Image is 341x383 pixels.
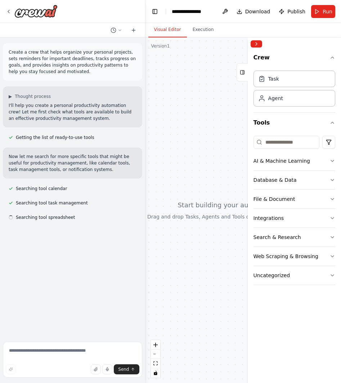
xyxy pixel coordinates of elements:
[118,366,129,372] span: Send
[128,26,139,35] button: Start a new chat
[16,200,88,206] span: Searching tool task management
[253,133,335,291] div: Tools
[151,359,160,368] button: fit view
[253,228,335,247] button: Search & Research
[253,50,335,68] button: Crew
[253,157,310,165] div: AI & Machine Learning
[311,5,335,18] button: Run
[14,5,58,18] img: Logo
[253,215,284,222] div: Integrations
[6,364,16,374] button: Improve this prompt
[151,368,160,378] button: toggle interactivity
[268,95,283,102] div: Agent
[287,8,305,15] span: Publish
[253,209,335,227] button: Integrations
[151,340,160,378] div: React Flow controls
[253,195,295,203] div: File & Document
[9,94,51,99] button: ▶Thought process
[276,5,308,18] button: Publish
[253,152,335,170] button: AI & Machine Learning
[9,94,12,99] span: ▶
[91,364,101,374] button: Upload files
[16,186,67,191] span: Searching tool calendar
[102,364,112,374] button: Click to speak your automation idea
[151,43,170,49] div: Version 1
[253,266,335,285] button: Uncategorized
[234,5,273,18] button: Download
[253,113,335,133] button: Tools
[245,8,270,15] span: Download
[114,364,139,374] button: Send
[187,22,220,37] button: Execution
[108,26,125,35] button: Switch to previous chat
[151,350,160,359] button: zoom out
[253,272,290,279] div: Uncategorized
[9,153,136,173] p: Now let me search for more specific tools that might be useful for productivity management, like ...
[16,135,94,140] span: Getting the list of ready-to-use tools
[253,171,335,189] button: Database & Data
[245,37,251,383] button: Toggle Sidebar
[253,253,318,260] div: Web Scraping & Browsing
[253,190,335,208] button: File & Document
[253,247,335,266] button: Web Scraping & Browsing
[150,6,160,17] button: Hide left sidebar
[9,49,136,75] p: Create a crew that helps organize your personal projects, sets reminders for important deadlines,...
[251,40,262,48] button: Collapse right sidebar
[16,215,75,220] span: Searching tool spreadsheet
[9,102,136,122] p: I'll help you create a personal productivity automation crew! Let me first check what tools are a...
[323,8,332,15] span: Run
[253,176,297,184] div: Database & Data
[172,8,208,15] nav: breadcrumb
[253,68,335,112] div: Crew
[15,94,51,99] span: Thought process
[268,75,279,82] div: Task
[151,340,160,350] button: zoom in
[148,22,187,37] button: Visual Editor
[253,234,301,241] div: Search & Research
